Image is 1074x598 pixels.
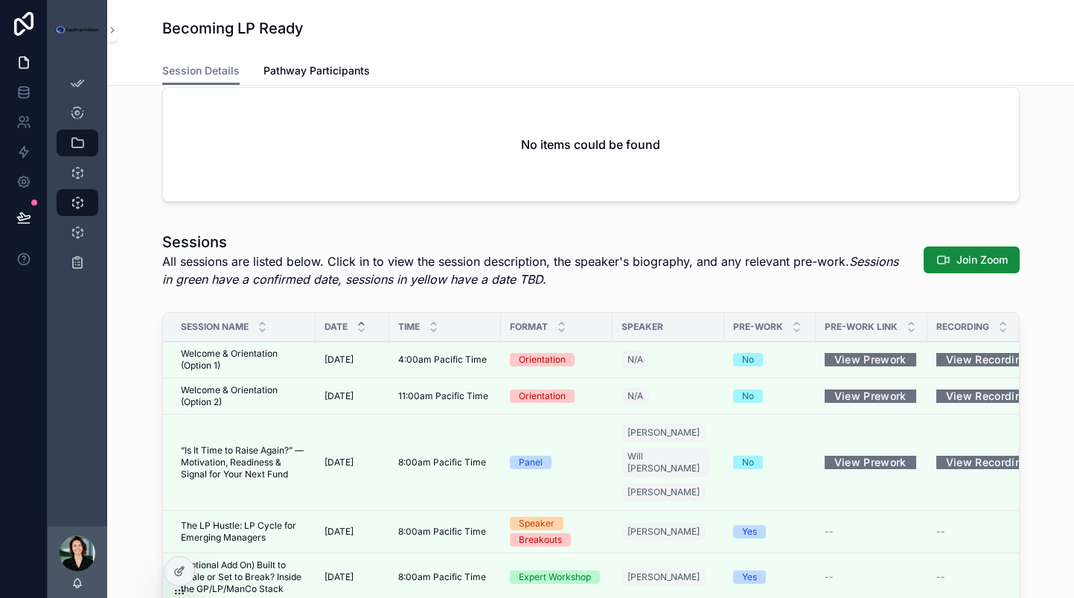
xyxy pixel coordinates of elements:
[825,451,916,474] a: View Prework
[263,57,370,87] a: Pathway Participants
[398,321,420,333] span: Time
[621,348,715,372] a: N/A
[325,457,380,468] a: [DATE]
[325,571,354,583] span: [DATE]
[956,252,1008,267] span: Join Zoom
[521,136,660,153] h2: No items could be found
[742,353,754,366] div: No
[825,526,834,538] span: --
[325,457,354,468] span: [DATE]
[936,348,1038,371] a: View Recording
[936,389,1038,403] a: View Recording
[742,570,757,584] div: Yes
[398,457,486,468] span: 8:00am Pacific Time
[825,571,918,583] a: --
[936,321,989,333] span: Recording
[733,389,807,403] a: No
[510,389,604,403] a: Orientation
[627,354,643,366] span: N/A
[733,525,807,538] a: Yes
[936,456,1038,469] a: View Recording
[733,570,807,584] a: Yes
[325,390,380,402] a: [DATE]
[621,568,706,586] a: [PERSON_NAME]
[936,384,1038,407] a: View Recording
[181,348,307,372] span: Welcome & Orientation (Option 1)
[825,353,918,366] a: View Prework
[936,451,1038,474] a: View Recording
[510,570,604,584] a: Expert Workshop
[181,559,307,595] a: (Optional Add On) Built to Scale or Set to Break? Inside the GP/LP/ManCo Stack
[57,26,98,34] img: App logo
[398,457,492,468] a: 8:00am Pacific Time
[621,565,715,589] a: [PERSON_NAME]
[627,427,700,439] span: [PERSON_NAME]
[398,571,486,583] span: 8:00am Pacific Time
[936,526,945,538] span: --
[825,321,898,333] span: Pre-work Link
[621,351,649,369] a: N/A
[162,18,304,39] h1: Becoming LP Ready
[519,570,591,584] div: Expert Workshop
[510,517,604,547] a: SpeakerBreakouts
[398,526,486,538] span: 8:00am Pacific Time
[742,389,754,403] div: No
[621,520,715,544] a: [PERSON_NAME]
[627,451,703,474] span: Will [PERSON_NAME]
[510,321,548,333] span: Format
[519,517,554,530] div: Speaker
[325,354,354,366] span: [DATE]
[825,348,916,371] a: View Prework
[263,63,370,78] span: Pathway Participants
[936,571,945,583] span: --
[181,321,249,333] span: Session Name
[398,354,492,366] a: 4:00am Pacific Time
[733,321,783,333] span: Pre-work
[398,354,487,366] span: 4:00am Pacific Time
[325,526,354,538] span: [DATE]
[936,526,1038,538] a: --
[398,526,492,538] a: 8:00am Pacific Time
[621,421,715,504] a: [PERSON_NAME]Will [PERSON_NAME][PERSON_NAME]
[162,57,240,86] a: Session Details
[325,571,380,583] a: [DATE]
[519,456,543,469] div: Panel
[825,384,916,407] a: View Prework
[48,60,107,295] div: scrollable content
[621,523,706,541] a: [PERSON_NAME]
[621,424,706,442] a: [PERSON_NAME]
[621,483,706,501] a: [PERSON_NAME]
[733,456,807,469] a: No
[510,353,604,366] a: Orientation
[733,353,807,366] a: No
[742,456,754,469] div: No
[398,390,492,402] a: 11:00am Pacific Time
[162,254,898,287] em: Sessions in green have a confirmed date, sessions in yellow have a date TBD.
[162,252,908,288] span: All sessions are listed below. Click in to view the session description, the speaker's biography,...
[519,389,566,403] div: Orientation
[825,526,918,538] a: --
[936,571,1038,583] a: --
[627,571,700,583] span: [PERSON_NAME]
[519,533,562,547] div: Breakouts
[162,232,908,252] h1: Sessions
[181,445,307,480] a: “Is It Time to Raise Again?” — Motivation, Readiness & Signal for Your Next Fund
[162,63,240,78] span: Session Details
[519,353,566,366] div: Orientation
[325,526,380,538] a: [DATE]
[325,321,348,333] span: Date
[398,390,488,402] span: 11:00am Pacific Time
[825,456,918,469] a: View Prework
[627,390,643,402] span: N/A
[181,384,307,408] a: Welcome & Orientation (Option 2)
[936,353,1038,366] a: View Recording
[181,520,307,544] span: The LP Hustle: LP Cycle for Emerging Managers
[325,354,380,366] a: [DATE]
[924,246,1020,273] button: Join Zoom
[621,448,709,477] a: Will [PERSON_NAME]
[621,321,663,333] span: Speaker
[627,486,700,498] span: [PERSON_NAME]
